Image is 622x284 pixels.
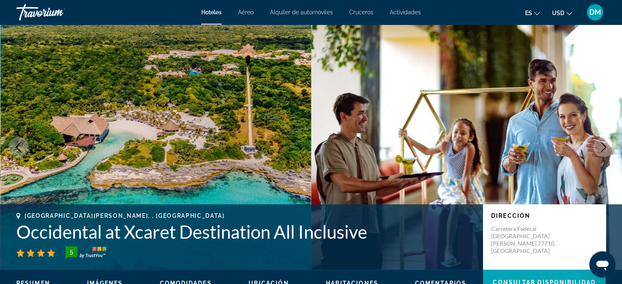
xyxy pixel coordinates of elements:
span: USD [552,10,564,16]
img: trustyou-badge-hor.svg [65,246,106,259]
div: 5 [63,247,79,257]
a: Travorium [16,2,98,23]
button: Next image [593,137,614,157]
span: DM [589,8,601,16]
h1: Occidental at Xcaret Destination All Inclusive [16,221,475,242]
iframe: Button to launch messaging window [589,251,615,277]
p: Carretera Federal [GEOGRAPHIC_DATA][PERSON_NAME] 77710, [GEOGRAPHIC_DATA] [491,225,557,255]
a: Cruceros [349,9,373,16]
a: Actividades [390,9,421,16]
p: Dirección [491,212,597,219]
span: [GEOGRAPHIC_DATA][PERSON_NAME], , [GEOGRAPHIC_DATA] [25,212,225,219]
button: Previous image [8,137,29,157]
a: Aéreo [238,9,254,16]
button: Change currency [552,7,572,19]
button: User Menu [584,4,606,21]
span: es [525,10,532,16]
button: Change language [525,7,540,19]
a: Alquiler de automóviles [270,9,333,16]
a: Hoteles [201,9,222,16]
